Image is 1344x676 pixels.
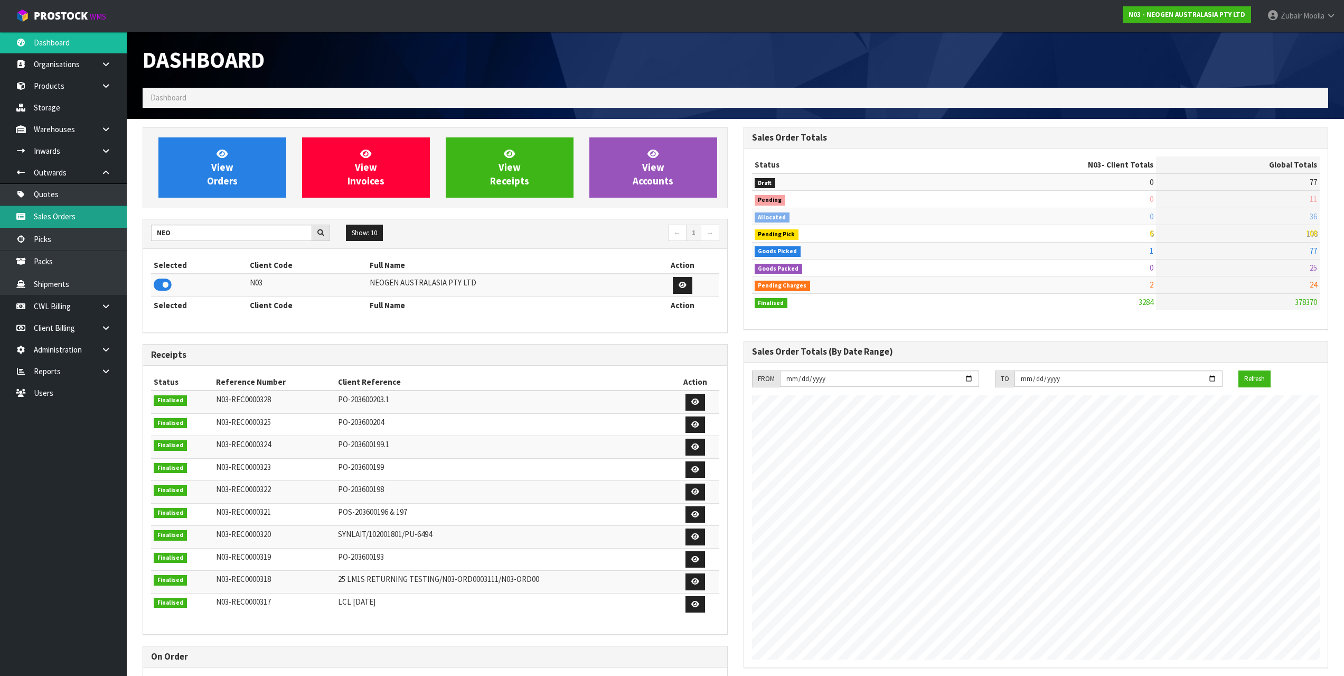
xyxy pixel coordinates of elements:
[755,246,801,257] span: Goods Picked
[216,484,271,494] span: N03-REC0000322
[1281,11,1302,21] span: Zubair
[1150,280,1153,290] span: 2
[1150,228,1153,238] span: 6
[755,281,811,291] span: Pending Charges
[755,264,803,274] span: Goods Packed
[755,298,788,309] span: Finalised
[216,597,271,607] span: N03-REC0000317
[1310,177,1317,187] span: 77
[154,553,187,563] span: Finalised
[247,274,367,297] td: N03
[1150,177,1153,187] span: 0
[1310,246,1317,256] span: 77
[1295,297,1317,307] span: 378370
[338,484,384,494] span: PO-203600198
[668,225,687,242] a: ←
[338,529,432,539] span: SYNLAIT/102001801/PU-6494
[589,137,717,198] a: ViewAccounts
[1238,371,1271,387] button: Refresh
[939,156,1156,173] th: - Client Totals
[1310,211,1317,221] span: 36
[213,374,335,391] th: Reference Number
[151,297,247,313] th: Selected
[1306,228,1317,238] span: 108
[154,418,187,429] span: Finalised
[1310,263,1317,273] span: 25
[755,178,776,189] span: Draft
[1310,280,1317,290] span: 24
[995,371,1014,387] div: TO
[646,257,719,274] th: Action
[338,574,539,584] span: 25 LM1S RETURNING TESTING/N03-ORD0003111/N03-ORD00
[1139,297,1153,307] span: 3284
[90,12,106,22] small: WMS
[367,257,646,274] th: Full Name
[338,439,389,449] span: PO-203600199.1
[1303,11,1324,21] span: Moolla
[367,274,646,297] td: NEOGEN AUSTRALASIA PTY LTD
[16,9,29,22] img: cube-alt.png
[143,45,265,74] span: Dashboard
[151,350,719,360] h3: Receipts
[633,147,673,187] span: View Accounts
[216,552,271,562] span: N03-REC0000319
[446,137,574,198] a: ViewReceipts
[347,147,384,187] span: View Invoices
[216,462,271,472] span: N03-REC0000323
[151,92,186,103] span: Dashboard
[151,652,719,662] h3: On Order
[158,137,286,198] a: ViewOrders
[154,598,187,608] span: Finalised
[247,297,367,313] th: Client Code
[1150,246,1153,256] span: 1
[34,9,88,23] span: ProStock
[338,417,384,427] span: PO-203600204
[216,574,271,584] span: N03-REC0000318
[207,147,238,187] span: View Orders
[752,347,1320,357] h3: Sales Order Totals (By Date Range)
[154,395,187,406] span: Finalised
[154,575,187,586] span: Finalised
[646,297,719,313] th: Action
[1156,156,1320,173] th: Global Totals
[216,417,271,427] span: N03-REC0000325
[755,212,790,223] span: Allocated
[367,297,646,313] th: Full Name
[151,225,312,241] input: Search clients
[338,394,389,404] span: PO-203600203.1
[686,225,701,242] a: 1
[490,147,529,187] span: View Receipts
[1088,160,1102,170] span: N03
[752,156,939,173] th: Status
[151,374,213,391] th: Status
[154,508,187,518] span: Finalised
[338,597,375,607] span: LCL [DATE]
[443,225,719,243] nav: Page navigation
[216,439,271,449] span: N03-REC0000324
[755,229,799,240] span: Pending Pick
[1150,211,1153,221] span: 0
[755,195,786,206] span: Pending
[672,374,719,391] th: Action
[338,462,384,472] span: PO-203600199
[154,463,187,474] span: Finalised
[151,257,247,274] th: Selected
[346,225,383,242] button: Show: 10
[1129,10,1245,19] strong: N03 - NEOGEN AUSTRALASIA PTY LTD
[247,257,367,274] th: Client Code
[338,507,407,517] span: POS-203600196 & 197
[1310,194,1317,204] span: 11
[216,394,271,404] span: N03-REC0000328
[1150,263,1153,273] span: 0
[752,133,1320,143] h3: Sales Order Totals
[338,552,384,562] span: PO-203600193
[154,485,187,496] span: Finalised
[216,507,271,517] span: N03-REC0000321
[1150,194,1153,204] span: 0
[1123,6,1251,23] a: N03 - NEOGEN AUSTRALASIA PTY LTD
[752,371,780,387] div: FROM
[302,137,430,198] a: ViewInvoices
[154,530,187,541] span: Finalised
[216,529,271,539] span: N03-REC0000320
[701,225,719,242] a: →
